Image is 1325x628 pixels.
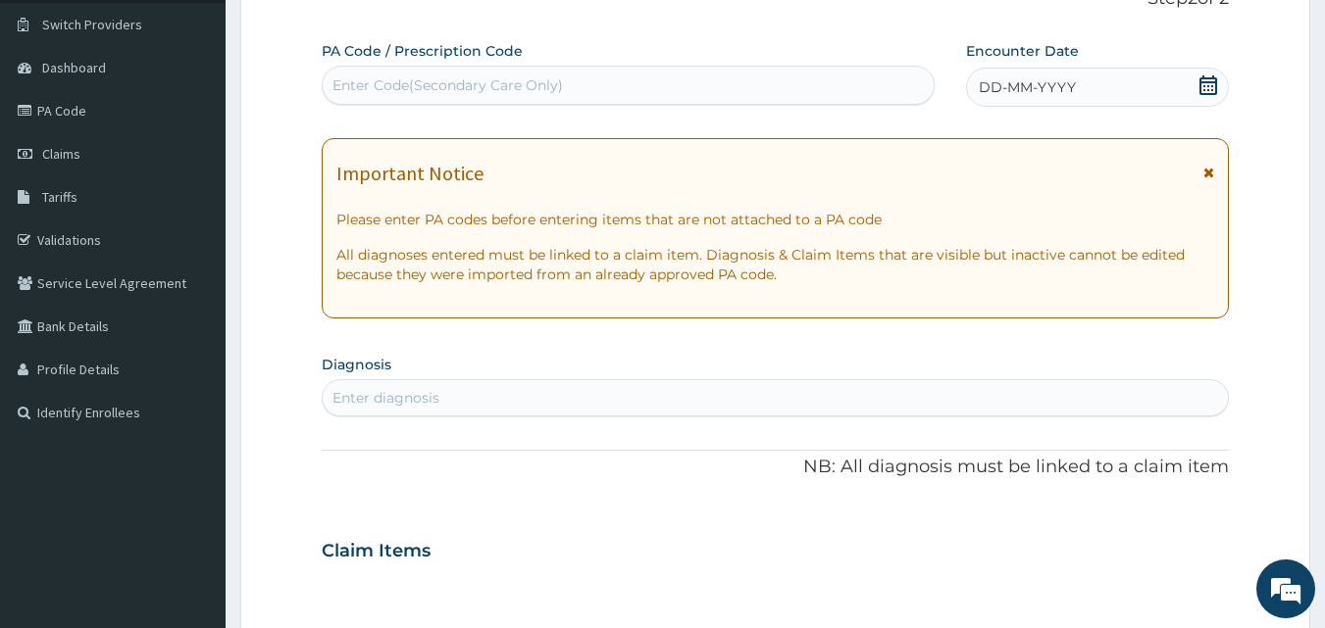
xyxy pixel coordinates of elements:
[322,10,369,57] div: Minimize live chat window
[42,59,106,76] span: Dashboard
[979,77,1076,97] span: DD-MM-YYYY
[322,455,1230,480] p: NB: All diagnosis must be linked to a claim item
[114,189,271,387] span: We're online!
[322,355,391,374] label: Diagnosis
[322,541,431,562] h3: Claim Items
[102,110,330,135] div: Chat with us now
[336,210,1215,229] p: Please enter PA codes before entering items that are not attached to a PA code
[36,98,79,147] img: d_794563401_company_1708531726252_794563401
[10,419,374,488] textarea: Type your message and hit 'Enter'
[42,16,142,33] span: Switch Providers
[336,163,484,184] h1: Important Notice
[322,41,523,61] label: PA Code / Prescription Code
[332,388,439,408] div: Enter diagnosis
[332,75,563,95] div: Enter Code(Secondary Care Only)
[336,245,1215,284] p: All diagnoses entered must be linked to a claim item. Diagnosis & Claim Items that are visible bu...
[42,145,80,163] span: Claims
[966,41,1079,61] label: Encounter Date
[42,188,77,206] span: Tariffs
